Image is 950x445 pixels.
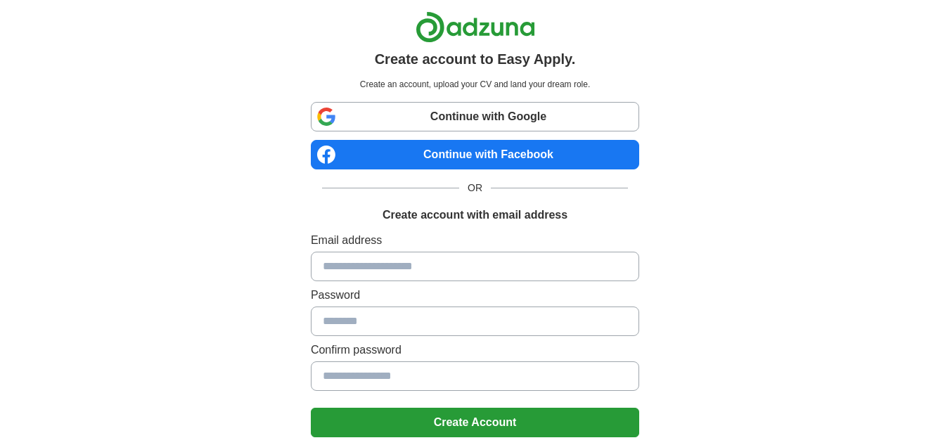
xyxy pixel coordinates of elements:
label: Password [311,287,639,304]
p: Create an account, upload your CV and land your dream role. [314,78,636,91]
img: Adzuna logo [416,11,535,43]
a: Continue with Facebook [311,140,639,169]
button: Create Account [311,408,639,437]
h1: Create account to Easy Apply. [375,49,576,70]
label: Confirm password [311,342,639,359]
h1: Create account with email address [383,207,567,224]
span: OR [459,181,491,195]
a: Continue with Google [311,102,639,131]
label: Email address [311,232,639,249]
